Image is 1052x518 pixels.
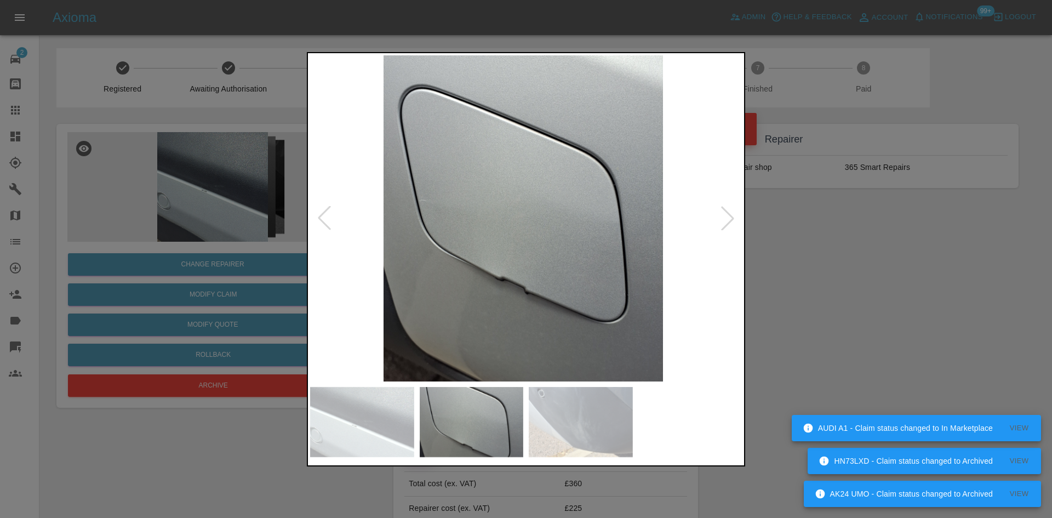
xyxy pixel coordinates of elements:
div: AK24 UMO - Claim status changed to Archived [815,484,993,504]
button: View [1002,453,1037,470]
div: HN73LXD - Claim status changed to Archived [819,451,993,471]
img: 6cf8349d-b8f7-464a-93de-b2afa63376c1 [307,55,739,382]
img: 7ed2c994-92f1-48e8-a451-31781b6fc059 [529,387,633,458]
button: View [1002,486,1037,503]
button: View [1002,420,1037,437]
img: 6cf8349d-b8f7-464a-93de-b2afa63376c1 [420,387,524,458]
img: 86e50a84-6ebc-4acb-8af3-42360d53c022 [310,387,414,458]
div: AUDI A1 - Claim status changed to In Marketplace [803,418,993,438]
